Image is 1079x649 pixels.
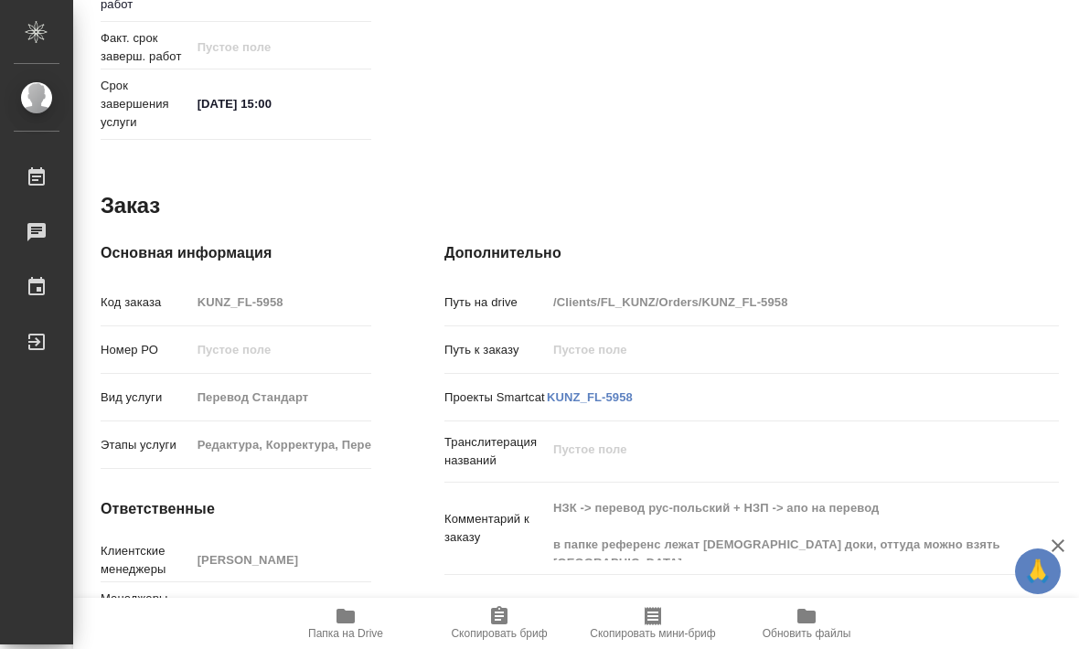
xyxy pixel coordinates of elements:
button: Папка на Drive [269,598,422,649]
button: Обновить файлы [730,598,883,649]
input: Пустое поле [191,336,371,363]
a: KUNZ_FL-5958 [547,390,633,404]
input: Пустое поле [547,289,1008,315]
input: Пустое поле [191,594,371,621]
p: Номер РО [101,341,191,359]
p: Комментарий к заказу [444,510,547,547]
p: Код заказа [101,293,191,312]
p: Путь на drive [444,293,547,312]
input: Пустое поле [191,431,371,458]
input: Пустое поле [191,34,351,60]
h4: Ответственные [101,498,371,520]
button: 🙏 [1015,548,1061,594]
p: Факт. срок заверш. работ [101,29,191,66]
span: Скопировать мини-бриф [590,627,715,640]
input: ✎ Введи что-нибудь [191,90,351,117]
p: Менеджеры верстки [101,590,191,626]
p: Этапы услуги [101,436,191,454]
button: Скопировать бриф [422,598,576,649]
span: Скопировать бриф [451,627,547,640]
input: Пустое поле [191,547,371,573]
p: Срок завершения услуги [101,77,191,132]
h2: Заказ [101,191,160,220]
textarea: НЗК -> перевод рус-польский + НЗП -> апо на перевод в папке референс лежат [DEMOGRAPHIC_DATA] док... [547,493,1008,560]
span: Обновить файлы [763,627,851,640]
span: 🙏 [1022,552,1053,590]
p: Транслитерация названий [444,433,547,470]
button: Скопировать мини-бриф [576,598,730,649]
span: Папка на Drive [308,627,383,640]
p: Путь к заказу [444,341,547,359]
input: Пустое поле [547,336,1008,363]
p: Клиентские менеджеры [101,542,191,579]
h4: Дополнительно [444,242,1059,264]
p: Проекты Smartcat [444,388,547,407]
h4: Основная информация [101,242,371,264]
input: Пустое поле [191,289,371,315]
input: Пустое поле [191,384,371,410]
p: Вид услуги [101,388,191,407]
